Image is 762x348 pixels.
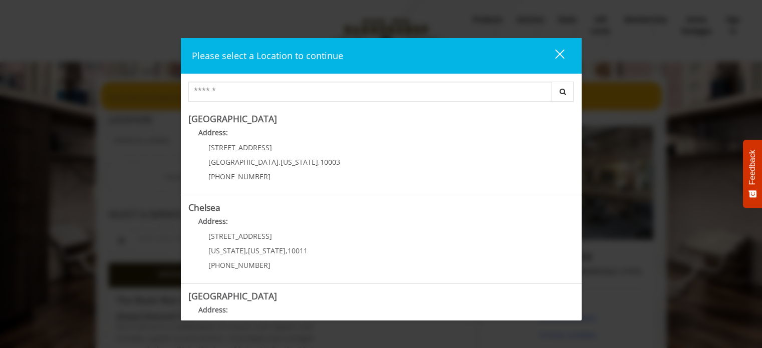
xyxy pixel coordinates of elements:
span: 10003 [320,157,340,167]
b: Address: [198,216,228,226]
span: , [286,246,288,255]
i: Search button [557,88,569,95]
span: , [246,246,248,255]
span: Feedback [748,150,757,185]
span: [STREET_ADDRESS] [208,143,272,152]
b: Address: [198,128,228,137]
input: Search Center [188,82,552,102]
span: [GEOGRAPHIC_DATA] [208,157,279,167]
span: [PHONE_NUMBER] [208,172,271,181]
b: Address: [198,305,228,314]
span: [STREET_ADDRESS] [208,231,272,241]
div: Center Select [188,82,574,107]
span: Please select a Location to continue [192,50,343,62]
span: 10011 [288,246,308,255]
span: [PHONE_NUMBER] [208,260,271,270]
div: close dialog [544,49,564,64]
span: , [279,157,281,167]
b: Chelsea [188,201,220,213]
button: close dialog [537,46,571,66]
span: [US_STATE] [281,157,318,167]
b: [GEOGRAPHIC_DATA] [188,113,277,125]
span: , [318,157,320,167]
b: [GEOGRAPHIC_DATA] [188,290,277,302]
span: [US_STATE] [208,246,246,255]
button: Feedback - Show survey [743,140,762,208]
span: [US_STATE] [248,246,286,255]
